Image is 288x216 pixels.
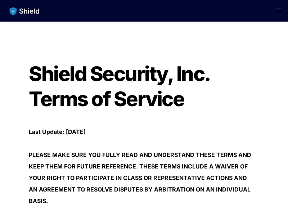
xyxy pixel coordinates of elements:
[29,197,48,204] strong: BASIS.
[29,151,251,158] strong: PLEASE MAKE SURE YOU FULLY READ AND UNDERSTAND THESE TERMS AND
[29,62,213,111] span: Shield Security, Inc. Terms of Service
[6,4,43,19] img: website logo
[29,186,251,193] strong: AN AGREEMENT TO RESOLVE DISPUTES BY ARBITRATION ON AN INDIVIDUAL
[29,128,86,135] strong: Last Update: [DATE]
[29,163,248,170] strong: KEEP THEM FOR FUTURE REFERENCE. THESE TERMS INCLUDE A WAIVER OF
[29,174,247,181] strong: YOUR RIGHT TO PARTICIPATE IN CLASS OR REPRESENTATIVE ACTIONS AND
